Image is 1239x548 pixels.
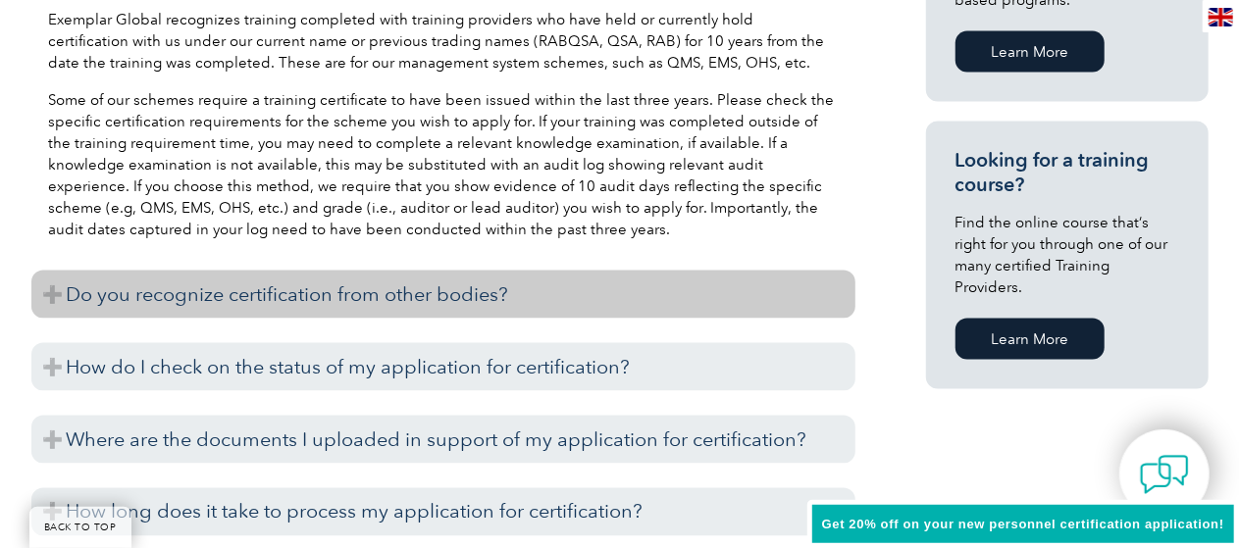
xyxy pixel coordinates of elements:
[29,507,131,548] a: BACK TO TOP
[31,343,855,391] h3: How do I check on the status of my application for certification?
[955,212,1179,298] p: Find the online course that’s right for you through one of our many certified Training Providers.
[1209,8,1233,26] img: en
[822,517,1224,531] span: Get 20% off on your new personnel certification application!
[49,9,838,74] p: Exemplar Global recognizes training completed with training providers who have held or currently ...
[955,319,1105,360] a: Learn More
[955,148,1179,197] h3: Looking for a training course?
[31,416,855,464] h3: Where are the documents I uploaded in support of my application for certification?
[49,89,838,240] p: Some of our schemes require a training certificate to have been issued within the last three year...
[1140,450,1189,499] img: contact-chat.png
[31,488,855,536] h3: How long does it take to process my application for certification?
[31,271,855,319] h3: Do you recognize certification from other bodies?
[955,31,1105,73] a: Learn More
